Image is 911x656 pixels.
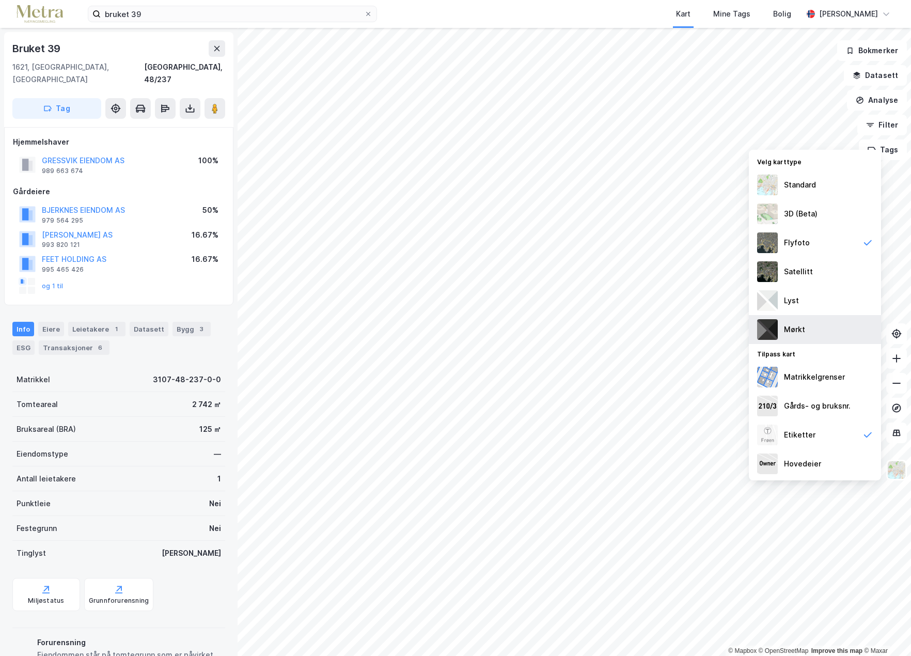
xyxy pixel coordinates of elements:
div: Kontrollprogram for chat [859,606,911,656]
img: Z [887,460,906,480]
div: Hjemmelshaver [13,136,225,148]
div: Festegrunn [17,522,57,535]
img: nCdM7BzjoCAAAAAElFTkSuQmCC [757,319,778,340]
div: Tilpass kart [749,344,881,363]
div: Matrikkel [17,373,50,386]
img: luj3wr1y2y3+OchiMxRmMxRlscgabnMEmZ7DJGWxyBpucwSZnsMkZbHIGm5zBJmewyRlscgabnMEmZ7DJGWxyBpucwSZnsMkZ... [757,290,778,311]
img: metra-logo.256734c3b2bbffee19d4.png [17,5,63,23]
div: Satellitt [784,265,813,278]
div: Forurensning [37,636,221,649]
div: 16.67% [192,229,218,241]
button: Datasett [844,65,907,86]
a: OpenStreetMap [759,647,809,654]
div: ESG [12,340,35,355]
div: 1 [217,473,221,485]
iframe: Chat Widget [859,606,911,656]
div: 995 465 426 [42,265,84,274]
div: Bolig [773,8,791,20]
div: Eiere [38,322,64,336]
div: 993 820 121 [42,241,80,249]
div: Nei [209,522,221,535]
div: Nei [209,497,221,510]
button: Tag [12,98,101,119]
div: 2 742 ㎡ [192,398,221,411]
div: Eiendomstype [17,448,68,460]
a: Mapbox [728,647,757,654]
div: Mine Tags [713,8,750,20]
div: Hovedeier [784,458,821,470]
div: Datasett [130,322,168,336]
div: Punktleie [17,497,51,510]
div: Tomteareal [17,398,58,411]
div: Mørkt [784,323,805,336]
div: — [214,448,221,460]
div: 1621, [GEOGRAPHIC_DATA], [GEOGRAPHIC_DATA] [12,61,144,86]
div: Velg karttype [749,152,881,170]
img: cadastreKeys.547ab17ec502f5a4ef2b.jpeg [757,396,778,416]
div: 16.67% [192,253,218,265]
div: 3 [196,324,207,334]
button: Analyse [847,90,907,111]
img: Z [757,425,778,445]
img: Z [757,232,778,253]
img: majorOwner.b5e170eddb5c04bfeeff.jpeg [757,454,778,474]
div: Kart [676,8,690,20]
div: Lyst [784,294,799,307]
div: Bruket 39 [12,40,62,57]
div: Miljøstatus [28,597,64,605]
button: Tags [859,139,907,160]
div: Leietakere [68,322,125,336]
div: Etiketter [784,429,815,441]
div: Grunnforurensning [89,597,149,605]
div: Bygg [172,322,211,336]
img: Z [757,204,778,224]
a: Improve this map [811,647,862,654]
img: 9k= [757,261,778,282]
div: 3D (Beta) [784,208,818,220]
div: 125 ㎡ [199,423,221,435]
div: 1 [111,324,121,334]
div: 3107-48-237-0-0 [153,373,221,386]
div: 100% [198,154,218,167]
div: 6 [95,342,105,353]
div: 979 564 295 [42,216,83,225]
div: [PERSON_NAME] [162,547,221,559]
div: Antall leietakere [17,473,76,485]
div: 50% [202,204,218,216]
div: Matrikkelgrenser [784,371,845,383]
img: cadastreBorders.cfe08de4b5ddd52a10de.jpeg [757,367,778,387]
div: Flyfoto [784,237,810,249]
div: Gårds- og bruksnr. [784,400,851,412]
div: Info [12,322,34,336]
div: [GEOGRAPHIC_DATA], 48/237 [144,61,225,86]
div: Transaksjoner [39,340,109,355]
div: [PERSON_NAME] [819,8,878,20]
div: Tinglyst [17,547,46,559]
div: Bruksareal (BRA) [17,423,76,435]
button: Bokmerker [837,40,907,61]
div: Gårdeiere [13,185,225,198]
img: Z [757,175,778,195]
div: Standard [784,179,816,191]
button: Filter [857,115,907,135]
input: Søk på adresse, matrikkel, gårdeiere, leietakere eller personer [101,6,364,22]
div: 989 663 674 [42,167,83,175]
